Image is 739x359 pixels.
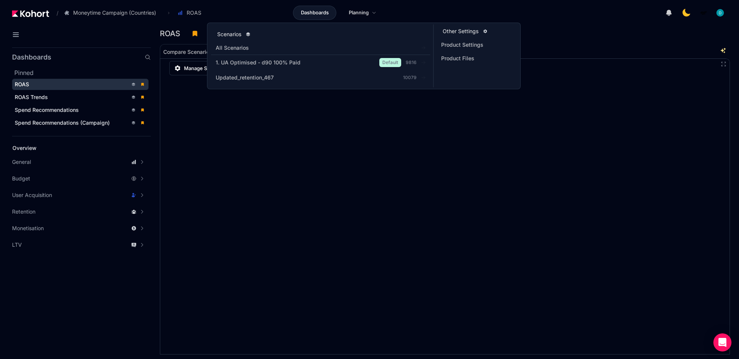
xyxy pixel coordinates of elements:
[12,79,149,90] a: ROAS
[187,9,201,17] span: ROAS
[403,75,417,81] span: 10079
[216,74,274,81] span: Updated_retention_467
[12,241,22,249] span: LTV
[216,59,301,66] span: 1. UA Optimised - d90 100% Paid
[73,9,156,17] span: Moneytime Campaign (Countries)
[15,94,48,100] span: ROAS Trends
[437,38,517,52] a: Product Settings
[12,225,44,232] span: Monetisation
[216,44,397,52] span: All Scenarios
[441,55,483,62] span: Product Files
[349,9,369,17] span: Planning
[166,10,171,16] span: ›
[51,9,58,17] span: /
[15,119,110,126] span: Spend Recommendations (Campaign)
[12,175,30,182] span: Budget
[12,145,37,151] span: Overview
[163,49,212,55] span: Compare Scenarios
[169,61,230,75] a: Manage Scenario
[160,30,185,37] h3: ROAS
[379,58,401,67] span: Default
[12,54,51,61] h2: Dashboards
[10,142,138,154] a: Overview
[217,31,241,38] h3: Scenarios
[184,64,225,72] span: Manage Scenario
[12,92,149,103] a: ROAS Trends
[437,52,517,65] a: Product Files
[721,61,727,67] button: Fullscreen
[12,10,49,17] img: Kohort logo
[293,6,336,20] a: Dashboards
[441,41,483,49] span: Product Settings
[12,104,149,116] a: Spend Recommendations
[211,41,430,55] a: All Scenarios
[12,191,52,199] span: User Acquisition
[15,107,79,113] span: Spend Recommendations
[341,6,384,20] a: Planning
[12,117,149,128] a: Spend Recommendations (Campaign)
[14,68,151,77] h2: Pinned
[15,81,29,87] span: ROAS
[406,60,417,66] span: 9816
[12,158,31,166] span: General
[173,6,209,19] button: ROAS
[211,71,430,84] a: Updated_retention_46710079
[211,55,430,70] a: 1. UA Optimised - d90 100% PaidDefault9816
[443,27,478,35] h3: Other Settings
[301,9,329,17] span: Dashboards
[12,208,35,215] span: Retention
[713,333,731,351] div: Open Intercom Messenger
[700,9,707,17] img: logo_MoneyTimeLogo_1_20250619094856634230.png
[60,6,164,19] button: Moneytime Campaign (Countries)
